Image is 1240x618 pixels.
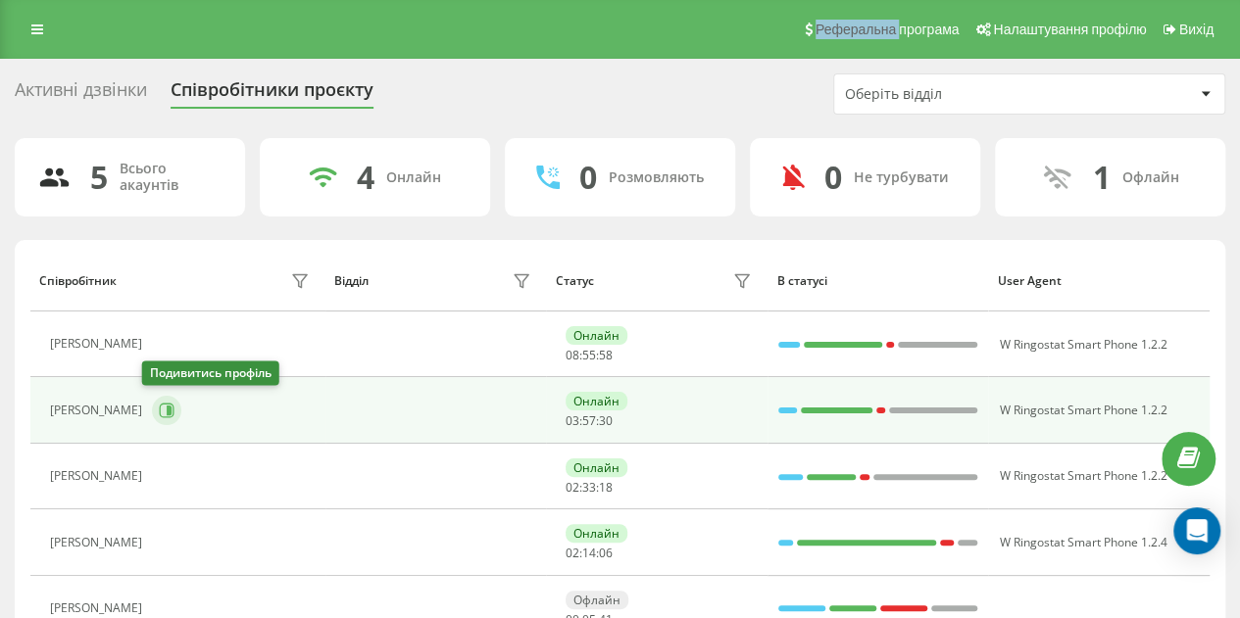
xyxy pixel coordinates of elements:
[609,169,704,186] div: Розмовляють
[50,337,147,351] div: [PERSON_NAME]
[582,545,596,561] span: 14
[582,347,596,363] span: 55
[999,534,1166,550] span: W Ringostat Smart Phone 1.2.4
[599,412,613,429] span: 30
[39,274,117,288] div: Співробітник
[999,336,1166,353] span: W Ringostat Smart Phone 1.2.2
[999,467,1166,484] span: W Ringostat Smart Phone 1.2.2
[582,479,596,496] span: 33
[50,536,147,549] div: [PERSON_NAME]
[582,412,596,429] span: 57
[171,79,373,110] div: Співробітники проєкту
[776,274,979,288] div: В статусі
[1122,169,1179,186] div: Офлайн
[566,591,628,609] div: Офлайн
[566,349,613,362] div: : :
[599,347,613,363] span: 58
[816,22,960,37] span: Реферальна програма
[998,274,1201,288] div: User Agent
[993,22,1146,37] span: Налаштування профілю
[845,86,1079,103] div: Оберіть відділ
[566,347,579,363] span: 08
[357,159,374,196] div: 4
[566,412,579,429] span: 03
[566,392,627,410] div: Онлайн
[599,479,613,496] span: 18
[334,274,369,288] div: Відділ
[566,481,613,495] div: : :
[566,458,627,477] div: Онлайн
[854,169,949,186] div: Не турбувати
[15,79,147,110] div: Активні дзвінки
[1179,22,1214,37] span: Вихід
[566,524,627,543] div: Онлайн
[1173,507,1220,554] div: Open Intercom Messenger
[566,326,627,345] div: Онлайн
[50,404,147,417] div: [PERSON_NAME]
[579,159,597,196] div: 0
[1093,159,1111,196] div: 1
[142,361,279,386] div: Подивитись профіль
[599,545,613,561] span: 06
[556,274,594,288] div: Статус
[566,479,579,496] span: 02
[50,601,147,615] div: [PERSON_NAME]
[824,159,842,196] div: 0
[386,169,441,186] div: Онлайн
[566,547,613,560] div: : :
[566,545,579,561] span: 02
[90,159,108,196] div: 5
[50,469,147,483] div: [PERSON_NAME]
[566,414,613,428] div: : :
[120,161,222,194] div: Всього акаунтів
[999,402,1166,418] span: W Ringostat Smart Phone 1.2.2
